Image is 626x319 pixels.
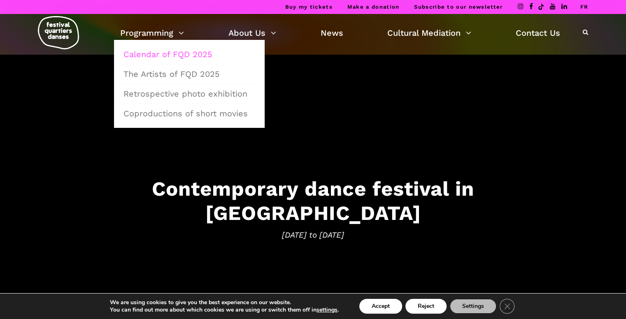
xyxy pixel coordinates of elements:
a: Cultural Mediation [387,26,471,40]
h3: Contemporary dance festival in [GEOGRAPHIC_DATA] [58,176,568,225]
button: Settings [450,299,496,314]
span: [DATE] to [DATE] [58,229,568,241]
a: News [321,26,343,40]
a: The Artists of FQD 2025 [119,65,260,83]
a: Make a donation [347,4,400,10]
button: Close GDPR Cookie Banner [500,299,514,314]
img: logo-fqd-med [38,16,79,49]
a: Calendar of FQD 2025 [119,45,260,64]
p: We are using cookies to give you the best experience on our website. [110,299,339,306]
a: FR [580,4,588,10]
a: Coproductions of short movies [119,104,260,123]
p: You can find out more about which cookies we are using or switch them off in . [110,306,339,314]
button: Reject [405,299,447,314]
a: Buy my tickets [285,4,333,10]
a: About Us [228,26,276,40]
a: Subscribe to our newsletter [414,4,503,10]
a: Contact Us [516,26,560,40]
button: Accept [359,299,402,314]
button: settings [316,306,337,314]
a: Programming [120,26,184,40]
a: Retrospective photo exhibition [119,84,260,103]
